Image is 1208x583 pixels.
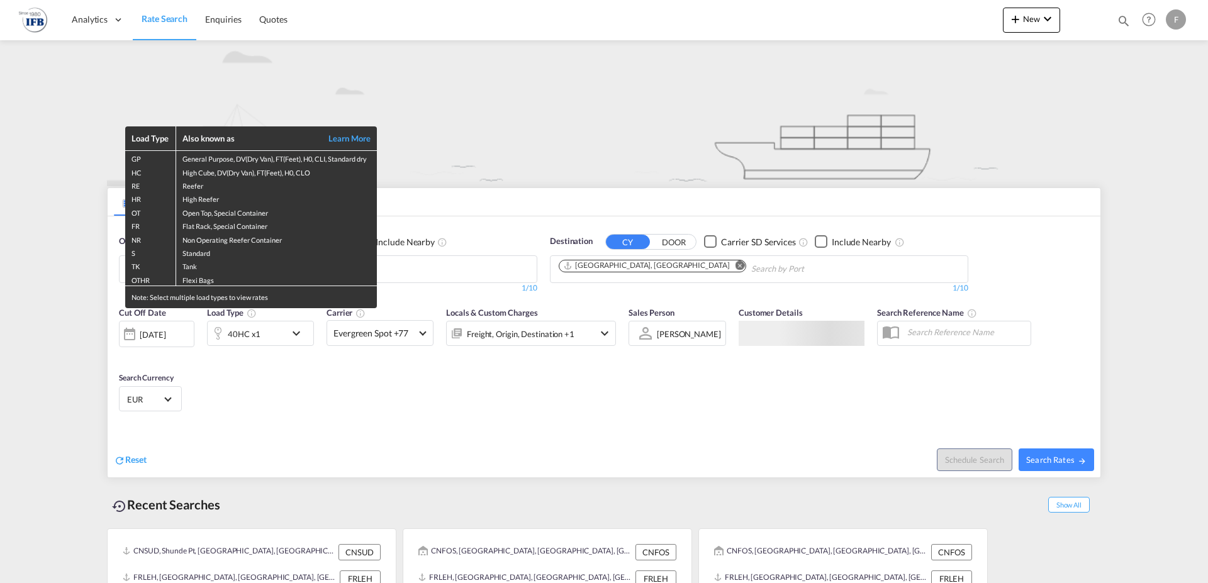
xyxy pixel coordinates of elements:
td: OT [125,205,176,218]
td: TK [125,258,176,272]
td: S [125,245,176,258]
a: Learn More [315,133,371,144]
td: HR [125,191,176,204]
iframe: Chat [9,517,53,564]
td: General Purpose, DV(Dry Van), FT(Feet), H0, CLI, Standard dry [176,151,377,165]
td: Open Top, Special Container [176,205,377,218]
th: Load Type [125,126,176,151]
td: Non Operating Reefer Container [176,232,377,245]
td: High Cube, DV(Dry Van), FT(Feet), H0, CLO [176,165,377,178]
td: OTHR [125,272,176,286]
td: NR [125,232,176,245]
td: HC [125,165,176,178]
td: RE [125,178,176,191]
td: High Reefer [176,191,377,204]
td: Flexi Bags [176,272,377,286]
td: Tank [176,258,377,272]
td: Reefer [176,178,377,191]
td: Flat Rack, Special Container [176,218,377,231]
td: FR [125,218,176,231]
div: Note: Select multiple load types to view rates [125,286,377,308]
div: Also known as [182,133,315,144]
td: Standard [176,245,377,258]
td: GP [125,151,176,165]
